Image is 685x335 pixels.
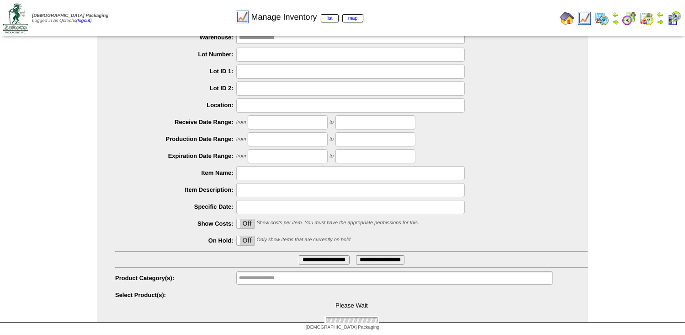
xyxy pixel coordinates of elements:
[236,120,246,125] span: from
[115,169,236,176] label: Item Name:
[115,119,236,125] label: Receive Date Range:
[237,236,255,245] label: Off
[560,11,574,26] img: home.gif
[115,68,236,75] label: Lot ID 1:
[622,11,637,26] img: calendarblend.gif
[115,292,236,298] label: Select Product(s):
[115,102,236,108] label: Location:
[329,120,334,125] span: to
[236,154,246,159] span: from
[577,11,592,26] img: line_graph.gif
[342,14,364,22] a: map
[256,221,419,226] span: Show costs per item. You must have the appropriate permissions for this.
[595,11,609,26] img: calendarprod.gif
[612,11,619,18] img: arrowleft.gif
[115,203,236,210] label: Specific Date:
[236,219,255,229] div: OnOff
[329,137,334,142] span: to
[32,13,108,23] span: Logged in as Qctechs
[32,13,108,18] span: [DEMOGRAPHIC_DATA] Packaging
[115,135,236,142] label: Production Date Range:
[657,18,664,26] img: arrowright.gif
[115,220,236,227] label: Show Costs:
[657,11,664,18] img: arrowleft.gif
[115,152,236,159] label: Expiration Date Range:
[235,10,250,24] img: line_graph.gif
[115,275,236,281] label: Product Category(s):
[3,3,28,33] img: zoroco-logo-small.webp
[321,14,339,22] a: list
[251,12,364,22] span: Manage Inventory
[236,137,246,142] span: from
[115,85,236,92] label: Lot ID 2:
[612,18,619,26] img: arrowright.gif
[639,11,654,26] img: calendarinout.gif
[329,154,334,159] span: to
[667,11,681,26] img: calendarcustomer.gif
[237,219,255,228] label: Off
[115,51,236,58] label: Lot Number:
[306,325,379,330] span: [DEMOGRAPHIC_DATA] Packaging
[324,316,379,324] img: ajax-loader.gif
[76,18,92,23] a: (logout)
[115,186,236,193] label: Item Description:
[256,238,351,243] span: Only show items that are currently on hold.
[236,236,255,246] div: OnOff
[115,288,588,324] div: Please Wait
[115,237,236,244] label: On Hold:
